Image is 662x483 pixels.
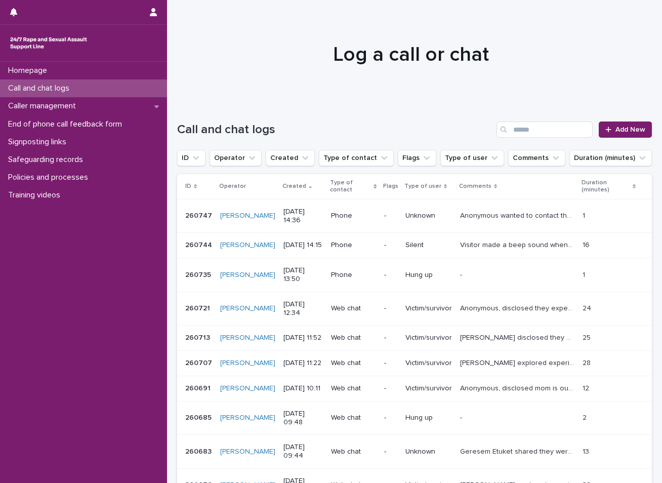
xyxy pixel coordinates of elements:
[331,212,376,220] p: Phone
[459,181,491,192] p: Comments
[460,269,464,279] p: -
[405,304,452,313] p: Victim/survivor
[583,357,593,368] p: 28
[283,241,323,250] p: [DATE] 14:15
[508,150,565,166] button: Comments
[282,181,306,192] p: Created
[405,384,452,393] p: Victim/survivor
[583,412,589,422] p: 2
[220,384,275,393] a: [PERSON_NAME]
[185,302,212,313] p: 260721
[460,382,576,393] p: Anonymous, disclosed mom is out, and brother is having sex with them at the moment, mentioned the...
[583,210,587,220] p: 1
[583,302,593,313] p: 24
[220,334,275,342] a: [PERSON_NAME]
[185,332,212,342] p: 260713
[185,269,213,279] p: 260735
[177,326,652,351] tr: 260713260713 [PERSON_NAME] [DATE] 11:52Web chat-Victim/survivor[PERSON_NAME] disclosed they exper...
[283,384,323,393] p: [DATE] 10:11
[177,233,652,258] tr: 260744260744 [PERSON_NAME] [DATE] 14:15Phone-SilentVisitor made a beep sound when operator asked ...
[405,271,452,279] p: Hung up
[266,150,315,166] button: Created
[185,382,213,393] p: 260691
[4,173,96,182] p: Policies and processes
[583,382,591,393] p: 12
[177,351,652,376] tr: 260707260707 [PERSON_NAME] [DATE] 11:22Web chat-Victim/survivor[PERSON_NAME] explored experienced...
[615,126,645,133] span: Add New
[331,271,376,279] p: Phone
[583,332,593,342] p: 25
[220,359,275,368] a: [PERSON_NAME]
[398,150,436,166] button: Flags
[331,448,376,456] p: Web chat
[384,414,397,422] p: -
[384,359,397,368] p: -
[405,334,452,342] p: Victim/survivor
[331,359,376,368] p: Web chat
[220,212,275,220] a: [PERSON_NAME]
[384,384,397,393] p: -
[283,266,323,284] p: [DATE] 13:50
[220,414,275,422] a: [PERSON_NAME]
[460,357,576,368] p: Emily explored experienced of S.V by two people when they were 16, visitor explored capacity of c...
[283,300,323,317] p: [DATE] 12:34
[185,181,191,192] p: ID
[331,304,376,313] p: Web chat
[185,239,214,250] p: 260744
[220,271,275,279] a: [PERSON_NAME]
[460,332,576,342] p: Nicola disclosed they experienced S.V when they were 21 by ex-boyfriend. Visitor explored trauma ...
[384,271,397,279] p: -
[220,448,275,456] a: [PERSON_NAME]
[583,446,591,456] p: 13
[283,410,323,427] p: [DATE] 09:48
[583,269,587,279] p: 1
[583,239,592,250] p: 16
[177,43,644,67] h1: Log a call or chat
[210,150,262,166] button: Operator
[283,359,323,368] p: [DATE] 11:22
[4,66,55,75] p: Homepage
[460,302,576,313] p: Anonymous, disclosed they experienced S.V by all of their exes the past, visitor explored feeling...
[460,412,464,422] p: -
[405,212,452,220] p: Unknown
[582,177,630,196] p: Duration (minutes)
[460,210,576,220] p: Anonymous wanted to contact the SARC, they mistakenly dialed our number, visitor left.
[331,241,376,250] p: Phone
[405,359,452,368] p: Victim/survivor
[220,241,275,250] a: [PERSON_NAME]
[4,84,77,93] p: Call and chat logs
[220,304,275,313] a: [PERSON_NAME]
[405,414,452,422] p: Hung up
[4,155,91,165] p: Safeguarding records
[384,241,397,250] p: -
[404,181,441,192] p: Type of user
[185,357,214,368] p: 260707
[177,401,652,435] tr: 260685260685 [PERSON_NAME] [DATE] 09:48Web chat-Hung up-- 22
[177,199,652,233] tr: 260747260747 [PERSON_NAME] [DATE] 14:36Phone-UnknownAnonymous wanted to contact the SARC, they mi...
[405,241,452,250] p: Silent
[497,122,593,138] input: Search
[319,150,394,166] button: Type of contact
[405,448,452,456] p: Unknown
[177,292,652,326] tr: 260721260721 [PERSON_NAME] [DATE] 12:34Web chat-Victim/survivorAnonymous, disclosed they experien...
[384,334,397,342] p: -
[177,435,652,469] tr: 260683260683 [PERSON_NAME] [DATE] 09:44Web chat-UnknownGeresem Etuket shared they were chatting f...
[331,414,376,422] p: Web chat
[177,150,205,166] button: ID
[384,212,397,220] p: -
[460,239,576,250] p: Visitor made a beep sound when operator asked if they are safe to talk and if they're reaching ou...
[4,190,68,200] p: Training videos
[4,137,74,147] p: Signposting links
[440,150,504,166] button: Type of user
[599,122,652,138] a: Add New
[4,119,130,129] p: End of phone call feedback form
[330,177,371,196] p: Type of contact
[331,334,376,342] p: Web chat
[384,304,397,313] p: -
[177,123,492,137] h1: Call and chat logs
[383,181,398,192] p: Flags
[177,376,652,401] tr: 260691260691 [PERSON_NAME] [DATE] 10:11Web chat-Victim/survivorAnonymous, disclosed mom is out, a...
[569,150,652,166] button: Duration (minutes)
[283,443,323,460] p: [DATE] 09:44
[177,258,652,292] tr: 260735260735 [PERSON_NAME] [DATE] 13:50Phone-Hung up-- 11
